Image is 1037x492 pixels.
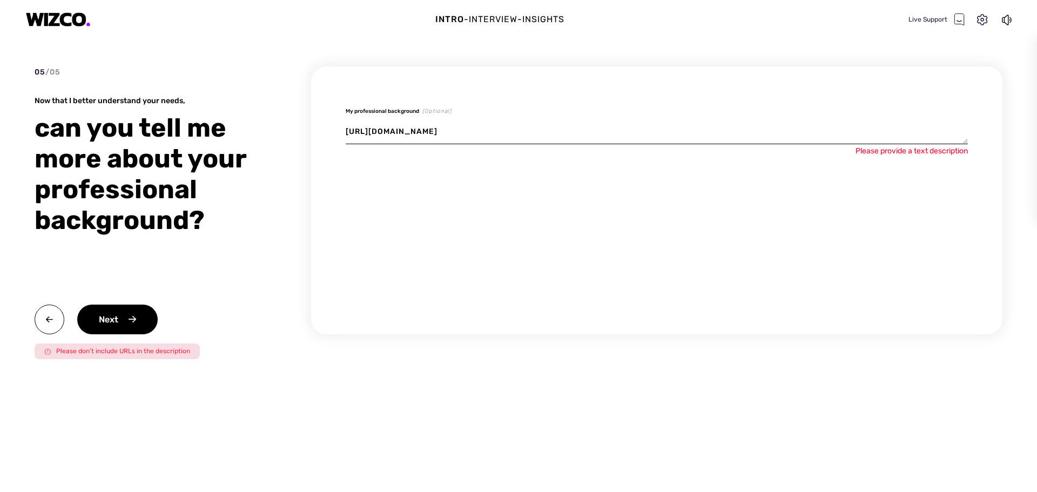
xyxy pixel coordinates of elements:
[35,96,261,106] div: Now that I better understand your needs,
[469,13,517,26] div: Interview
[517,13,522,26] div: -
[35,343,200,359] div: Please don’t include URLs in the description
[464,13,469,26] div: -
[346,105,968,117] div: My professional background
[346,119,968,144] textarea: [URL][DOMAIN_NAME]
[35,66,60,78] div: 05
[35,305,64,334] img: back
[908,13,965,26] div: Live Support
[77,305,158,334] div: Next
[26,12,91,27] img: logo
[35,112,261,235] div: can you tell me more about your professional background?
[422,108,452,114] span: (Optional)
[522,13,564,26] div: Insights
[45,68,60,77] span: / 05
[435,13,464,26] div: Intro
